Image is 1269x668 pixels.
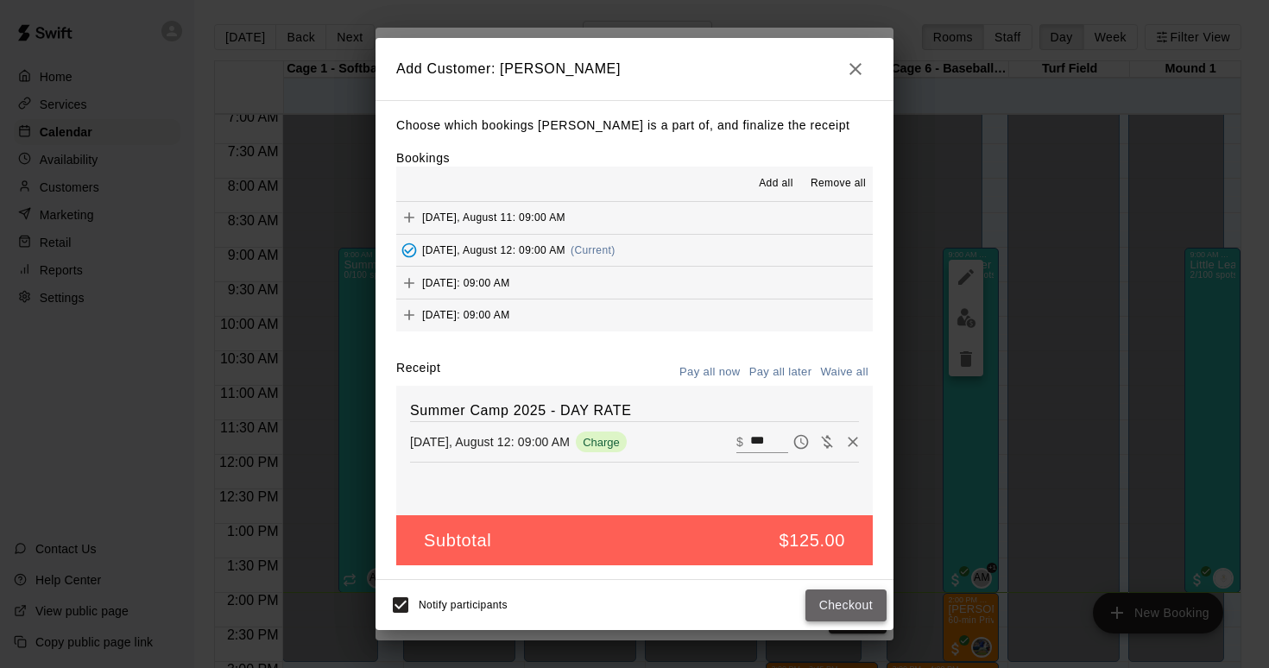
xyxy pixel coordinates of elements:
button: Add[DATE]: 09:00 AM [396,267,873,299]
span: Notify participants [419,600,508,612]
h2: Add Customer: [PERSON_NAME] [376,38,893,100]
button: Remove all [804,170,873,198]
span: [DATE]: 09:00 AM [422,276,510,288]
span: Charge [576,436,627,449]
span: [DATE], August 11: 09:00 AM [422,211,565,224]
button: Waive all [816,359,873,386]
label: Bookings [396,151,450,165]
span: Add [396,308,422,321]
span: [DATE], August 12: 09:00 AM [422,244,565,256]
button: Added - Collect Payment[DATE], August 12: 09:00 AM(Current) [396,235,873,267]
button: Remove [840,429,866,455]
span: Pay later [788,434,814,449]
button: Checkout [805,589,887,621]
h5: Subtotal [424,529,491,552]
button: Add[DATE], August 11: 09:00 AM [396,202,873,234]
span: (Current) [571,244,616,256]
span: Add [396,211,422,224]
span: Waive payment [814,434,840,449]
p: Choose which bookings [PERSON_NAME] is a part of, and finalize the receipt [396,115,873,136]
button: Pay all now [675,359,745,386]
span: Add [396,275,422,288]
p: $ [736,433,743,451]
h6: Summer Camp 2025 - DAY RATE [410,400,859,422]
button: Add[DATE]: 09:00 AM [396,299,873,331]
h5: $125.00 [780,529,846,552]
span: Remove all [811,175,866,192]
button: Add all [748,170,804,198]
p: [DATE], August 12: 09:00 AM [410,433,570,451]
button: Added - Collect Payment [396,237,422,263]
span: [DATE]: 09:00 AM [422,309,510,321]
button: Pay all later [745,359,817,386]
label: Receipt [396,359,440,386]
span: Add all [759,175,793,192]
